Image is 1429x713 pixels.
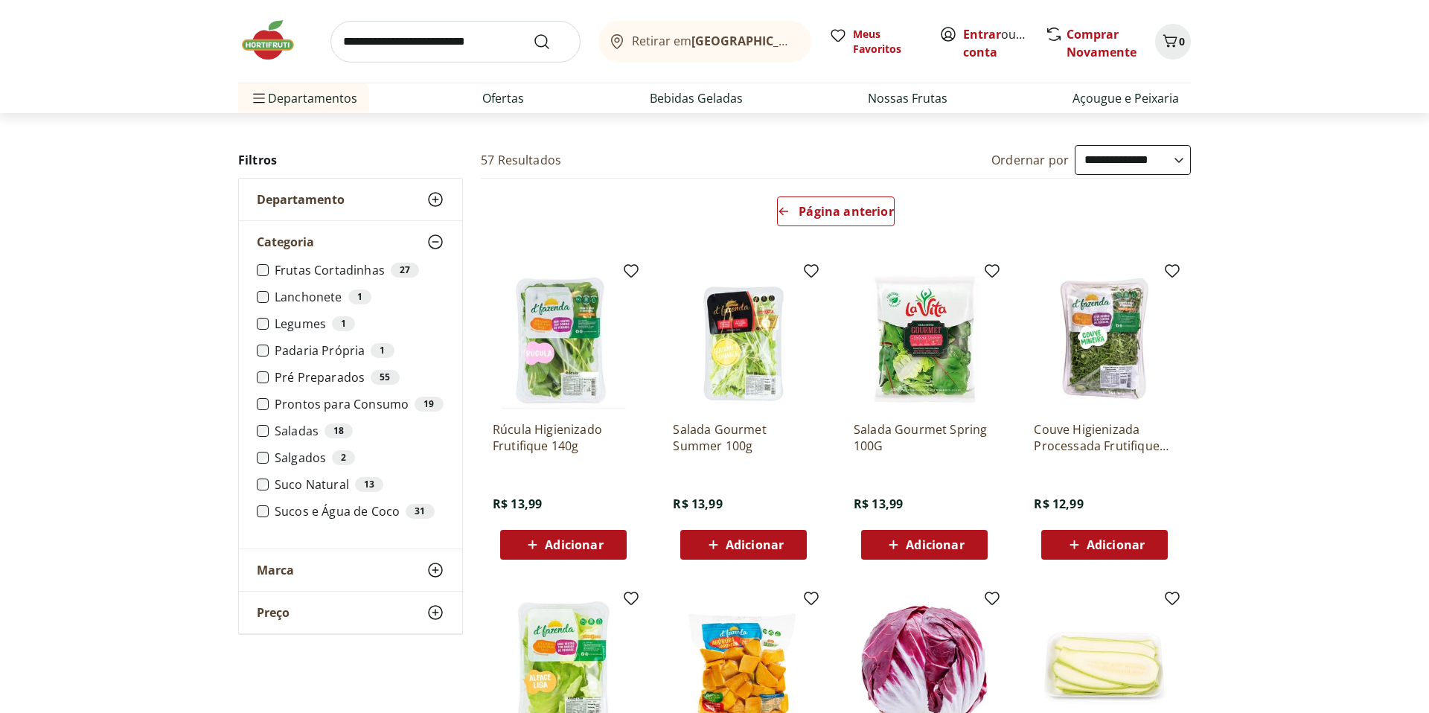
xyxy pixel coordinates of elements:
a: Comprar Novamente [1067,26,1137,60]
a: Couve Higienizada Processada Frutifique 150g [1034,421,1175,454]
a: Rúcula Higienizado Frutifique 140g [493,421,634,454]
button: Submit Search [533,33,569,51]
img: Couve Higienizada Processada Frutifique 150g [1034,268,1175,409]
div: 55 [371,370,399,385]
div: Categoria [239,263,462,549]
label: Lanchonete [275,290,444,304]
label: Frutas Cortadinhas [275,263,444,278]
label: Padaria Própria [275,343,444,358]
a: Açougue e Peixaria [1072,89,1179,107]
a: Ofertas [482,89,524,107]
label: Legumes [275,316,444,331]
div: 13 [355,477,383,492]
div: 1 [348,290,371,304]
span: R$ 13,99 [493,496,542,512]
span: Adicionar [545,539,603,551]
div: 31 [406,504,434,519]
label: Saladas [275,423,444,438]
span: 0 [1179,34,1185,48]
span: Adicionar [906,539,964,551]
img: Rúcula Higienizado Frutifique 140g [493,268,634,409]
div: 1 [332,316,355,331]
div: 18 [325,423,353,438]
button: Categoria [239,221,462,263]
span: Departamento [257,192,345,207]
span: Página anterior [799,205,893,217]
div: 1 [371,343,394,358]
button: Adicionar [861,530,988,560]
span: Meus Favoritos [853,27,921,57]
label: Pré Preparados [275,370,444,385]
svg: Arrow Left icon [778,205,790,217]
button: Retirar em[GEOGRAPHIC_DATA]/[GEOGRAPHIC_DATA] [598,21,811,63]
button: Preço [239,592,462,633]
a: Nossas Frutas [868,89,947,107]
div: 2 [332,450,355,465]
button: Departamento [239,179,462,220]
label: Salgados [275,450,444,465]
label: Suco Natural [275,477,444,492]
label: Prontos para Consumo [275,397,444,412]
a: Salada Gourmet Summer 100g [673,421,814,454]
a: Meus Favoritos [829,27,921,57]
button: Adicionar [500,530,627,560]
span: Categoria [257,234,314,249]
span: Departamentos [250,80,357,116]
span: R$ 12,99 [1034,496,1083,512]
span: R$ 13,99 [673,496,722,512]
a: Bebidas Geladas [650,89,743,107]
b: [GEOGRAPHIC_DATA]/[GEOGRAPHIC_DATA] [691,33,942,49]
h2: 57 Resultados [481,152,561,168]
input: search [330,21,581,63]
img: Salada Gourmet Summer 100g [673,268,814,409]
img: Hortifruti [238,18,313,63]
a: Página anterior [777,196,894,232]
button: Adicionar [680,530,807,560]
span: Marca [257,563,294,578]
button: Adicionar [1041,530,1168,560]
button: Menu [250,80,268,116]
div: 27 [391,263,419,278]
a: Entrar [963,26,1001,42]
a: Criar conta [963,26,1045,60]
span: Adicionar [1087,539,1145,551]
a: Salada Gourmet Spring 100G [854,421,995,454]
div: 19 [415,397,443,412]
span: Retirar em [632,34,796,48]
label: Ordernar por [991,152,1069,168]
h2: Filtros [238,145,463,175]
label: Sucos e Água de Coco [275,504,444,519]
span: R$ 13,99 [854,496,903,512]
img: Salada Gourmet Spring 100G [854,268,995,409]
button: Marca [239,549,462,591]
button: Carrinho [1155,24,1191,60]
span: ou [963,25,1029,61]
span: Adicionar [726,539,784,551]
span: Preço [257,605,290,620]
